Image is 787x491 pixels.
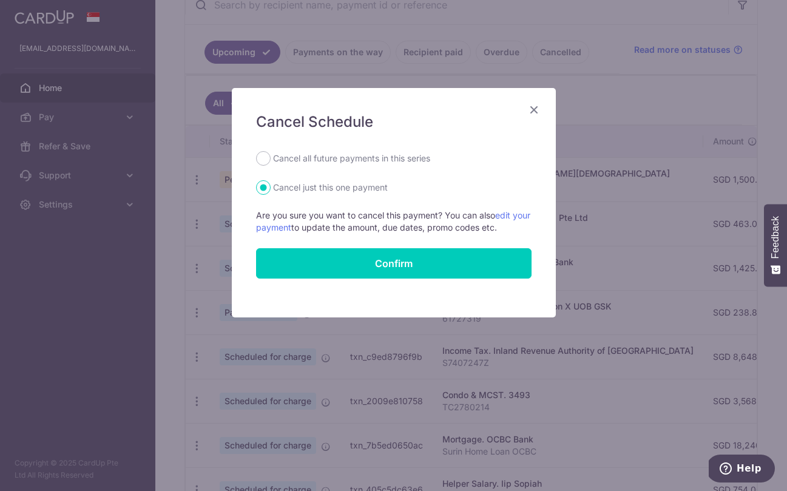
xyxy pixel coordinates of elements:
[256,209,532,234] p: Are you sure you want to cancel this payment? You can also to update the amount, due dates, promo...
[273,151,430,166] label: Cancel all future payments in this series
[256,112,532,132] h5: Cancel Schedule
[709,455,775,485] iframe: Opens a widget where you can find more information
[770,216,781,259] span: Feedback
[256,248,532,279] button: Confirm
[273,180,388,195] label: Cancel just this one payment
[527,103,541,117] button: Close
[764,204,787,286] button: Feedback - Show survey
